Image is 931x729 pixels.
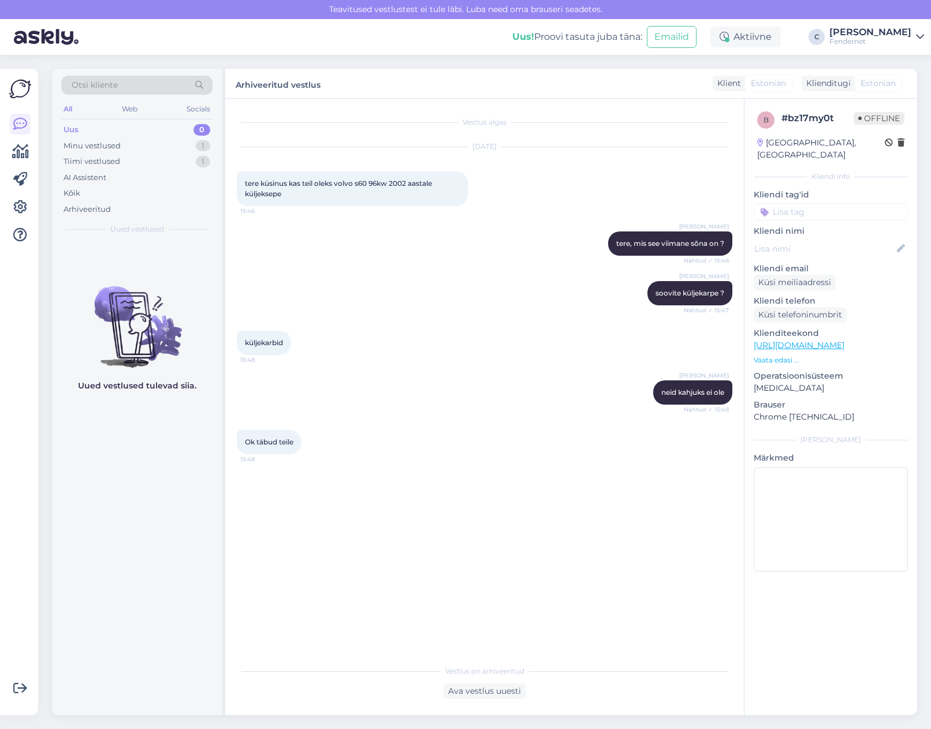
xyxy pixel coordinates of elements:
[9,78,31,100] img: Askly Logo
[236,76,321,91] label: Arhiveeritud vestlus
[802,77,851,89] div: Klienditugi
[809,29,825,45] div: C
[764,115,769,124] span: b
[754,399,908,411] p: Brauser
[754,370,908,382] p: Operatsioonisüsteem
[754,340,844,350] a: [URL][DOMAIN_NAME]
[754,327,908,339] p: Klienditeekond
[679,371,729,380] span: [PERSON_NAME]
[754,171,908,182] div: Kliendi info
[196,140,210,152] div: 1
[757,137,885,161] div: [GEOGRAPHIC_DATA], [GEOGRAPHIC_DATA]
[679,272,729,281] span: [PERSON_NAME]
[647,26,697,48] button: Emailid
[754,307,847,323] div: Küsi telefoninumbrit
[754,263,908,275] p: Kliendi email
[237,117,732,128] div: Vestlus algas
[110,224,164,234] span: Uued vestlused
[781,111,854,125] div: # bz17my0t
[754,452,908,464] p: Märkmed
[245,438,293,446] span: Ok täbud teile
[237,141,732,152] div: [DATE]
[245,338,283,347] span: küljekarbid
[445,666,524,676] span: Vestlus on arhiveeritud
[754,355,908,365] p: Vaata edasi ...
[679,222,729,231] span: [PERSON_NAME]
[754,411,908,423] p: Chrome [TECHNICAL_ID]
[193,124,210,136] div: 0
[616,239,724,248] span: tere, mis see viimane sõna on ?
[64,140,121,152] div: Minu vestlused
[52,266,222,369] img: No chats
[64,188,80,199] div: Kõik
[829,37,911,46] div: Fendernet
[861,77,896,89] span: Estonian
[754,382,908,394] p: [MEDICAL_DATA]
[661,388,724,397] span: neid kahjuks ei ole
[64,172,106,184] div: AI Assistent
[754,435,908,445] div: [PERSON_NAME]
[64,156,120,167] div: Tiimi vestlused
[656,289,724,297] span: soovite küljekarpe ?
[240,356,284,364] span: 15:48
[240,455,284,463] span: 15:48
[444,683,526,699] div: Ava vestlus uuesti
[120,102,140,117] div: Web
[184,102,213,117] div: Socials
[854,112,904,125] span: Offline
[240,207,284,215] span: 15:46
[512,31,534,42] b: Uus!
[245,179,434,198] span: tere küsinus kas teil oleks volvo s60 96kw 2002 aastale küljeksepe
[64,204,111,215] div: Arhiveeritud
[754,225,908,237] p: Kliendi nimi
[754,203,908,220] input: Lisa tag
[61,102,75,117] div: All
[78,380,196,392] p: Uued vestlused tulevad siia.
[754,189,908,201] p: Kliendi tag'id
[72,79,118,91] span: Otsi kliente
[751,77,786,89] span: Estonian
[512,30,642,44] div: Proovi tasuta juba täna:
[684,306,729,315] span: Nähtud ✓ 15:47
[829,28,911,37] div: [PERSON_NAME]
[713,77,741,89] div: Klient
[754,242,895,255] input: Lisa nimi
[829,28,924,46] a: [PERSON_NAME]Fendernet
[64,124,79,136] div: Uus
[196,156,210,167] div: 1
[710,27,781,47] div: Aktiivne
[684,405,729,414] span: Nähtud ✓ 15:48
[684,256,729,265] span: Nähtud ✓ 15:46
[754,295,908,307] p: Kliendi telefon
[754,275,836,290] div: Küsi meiliaadressi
